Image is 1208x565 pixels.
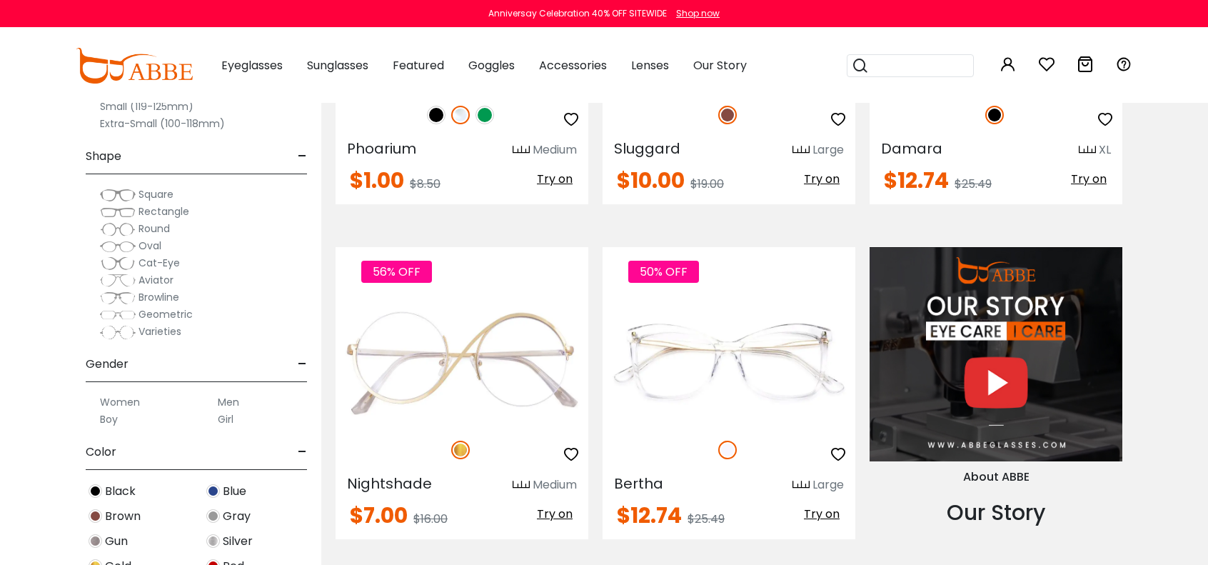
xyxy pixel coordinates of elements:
[100,222,136,236] img: Round.png
[718,106,737,124] img: Brown
[86,347,129,381] span: Gender
[100,291,136,305] img: Browline.png
[105,533,128,550] span: Gun
[139,324,181,339] span: Varieties
[669,7,720,19] a: Shop now
[86,435,116,469] span: Color
[223,508,251,525] span: Gray
[410,176,441,192] span: $8.50
[100,411,118,428] label: Boy
[100,256,136,271] img: Cat-Eye.png
[955,176,992,192] span: $25.49
[223,483,246,500] span: Blue
[86,139,121,174] span: Shape
[537,171,573,187] span: Try on
[393,57,444,74] span: Featured
[614,474,663,494] span: Bertha
[307,57,368,74] span: Sunglasses
[139,187,173,201] span: Square
[413,511,448,527] span: $16.00
[870,496,1122,529] div: Our Story
[105,508,141,525] span: Brown
[206,534,220,548] img: Silver
[361,261,432,283] span: 56% OFF
[347,139,416,159] span: Phoarium
[475,106,494,124] img: Green
[223,533,253,550] span: Silver
[676,7,720,20] div: Shop now
[804,506,840,522] span: Try on
[617,500,682,531] span: $12.74
[347,474,432,494] span: Nightshade
[139,239,161,253] span: Oval
[533,476,577,494] div: Medium
[206,509,220,523] img: Gray
[800,505,844,524] button: Try on
[100,308,136,322] img: Geometric.png
[139,307,193,321] span: Geometric
[1099,141,1111,159] div: XL
[690,176,724,192] span: $19.00
[812,476,844,494] div: Large
[468,57,515,74] span: Goggles
[100,274,136,288] img: Aviator.png
[603,299,855,425] img: Translucent Bertha - Acetate,Metal ,Universal Bridge Fit
[139,290,179,304] span: Browline
[336,299,588,425] a: Gold Nightshade - Metal ,Adjust Nose Pads
[350,165,404,196] span: $1.00
[350,500,408,531] span: $7.00
[139,204,189,219] span: Rectangle
[100,239,136,254] img: Oval.png
[688,511,725,527] span: $25.49
[533,170,577,189] button: Try on
[539,57,607,74] span: Accessories
[218,394,239,411] label: Men
[488,7,667,20] div: Anniversay Celebration 40% OFF SITEWIDE
[792,145,810,156] img: size ruler
[451,106,470,124] img: Clear
[100,188,136,202] img: Square.png
[533,505,577,524] button: Try on
[100,394,140,411] label: Women
[139,273,173,287] span: Aviator
[451,441,470,459] img: Gold
[298,347,307,381] span: -
[100,325,136,340] img: Varieties.png
[1071,171,1107,187] span: Try on
[804,171,840,187] span: Try on
[513,480,530,491] img: size ruler
[139,256,180,270] span: Cat-Eye
[513,145,530,156] img: size ruler
[89,509,102,523] img: Brown
[100,205,136,219] img: Rectangle.png
[105,483,136,500] span: Black
[631,57,669,74] span: Lenses
[628,261,699,283] span: 50% OFF
[298,435,307,469] span: -
[537,506,573,522] span: Try on
[139,221,170,236] span: Round
[100,98,193,115] label: Small (119-125mm)
[614,139,680,159] span: Sluggard
[800,170,844,189] button: Try on
[870,247,1122,461] img: About Us
[881,139,942,159] span: Damara
[812,141,844,159] div: Large
[1079,145,1096,156] img: size ruler
[89,484,102,498] img: Black
[89,534,102,548] img: Gun
[985,106,1004,124] img: Black
[617,165,685,196] span: $10.00
[298,139,307,174] span: -
[792,480,810,491] img: size ruler
[221,57,283,74] span: Eyeglasses
[76,48,193,84] img: abbeglasses.com
[100,115,225,132] label: Extra-Small (100-118mm)
[870,469,1122,486] div: About ABBE
[218,411,233,428] label: Girl
[533,141,577,159] div: Medium
[884,165,949,196] span: $12.74
[1067,170,1111,189] button: Try on
[206,484,220,498] img: Blue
